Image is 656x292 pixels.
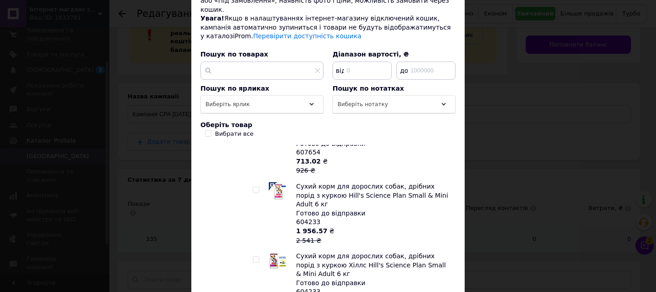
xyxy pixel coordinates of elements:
[200,15,224,22] span: Увага!
[397,66,409,75] span: до
[296,218,320,225] span: 604233
[296,158,321,165] b: 713.02
[296,209,451,218] div: Готово до відправки
[296,279,451,288] div: Готово до відправки
[296,149,320,156] span: 607654
[215,130,254,138] div: Вибрати все
[253,32,362,40] a: Перевірити доступність кошика
[333,66,345,75] span: від
[333,51,409,58] span: Діапазон вартості, ₴
[296,237,321,244] span: 2 541 ₴
[333,85,404,92] span: Пошук по нотатках
[396,61,456,80] input: 1000000
[296,227,328,235] b: 1 956.57
[205,101,250,108] span: Виберіть ярлик
[338,101,388,108] span: Виберіть нотатку
[200,14,456,41] div: Якщо в налаштуваннях інтернет-магазину відключений кошик, кампанія автоматично зупиниться і товар...
[296,227,451,245] div: ₴
[200,121,252,128] span: Оберіть товар
[296,157,451,175] div: ₴
[296,252,446,277] span: Сухий корм для дорослих собак, дрібних порід з куркою Хіллс Hill's Science Plan Small & Mini Adul...
[269,252,287,270] img: Сухий корм для дорослих собак, дрібних порід з куркою Хіллс Hill's Science Plan Small & Mini Adul...
[333,61,392,80] input: 0
[269,182,287,200] img: Сухий корм для дорослих собак, дрібних порід з куркою Hill's Science Plan Small & Mini Adult 6 кг
[200,51,268,58] span: Пошук по товарах
[200,85,269,92] span: Пошук по ярликах
[296,183,448,208] span: Сухий корм для дорослих собак, дрібних порід з куркою Hill's Science Plan Small & Mini Adult 6 кг
[296,167,315,174] span: 926 ₴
